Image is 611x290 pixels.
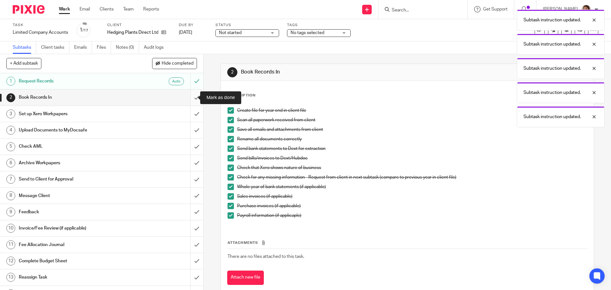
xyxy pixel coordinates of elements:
h1: Invoice/Fee Review (if applicable) [19,223,129,233]
h1: Send to Client for Approval [19,174,129,184]
a: Subtasks [13,41,36,54]
p: Send bills/invoices to Dext/Hubdoc [237,155,587,161]
a: Emails [74,41,92,54]
div: 5 [6,142,15,151]
div: 3 [6,110,15,118]
h1: Feedback [19,207,129,217]
h1: Complete Budget Sheet [19,256,129,266]
span: No tags selected [291,31,324,35]
p: Scan all paperwork received from client [237,117,587,123]
a: Files [97,41,111,54]
label: Status [215,23,279,28]
p: Payroll information (if applicaple) [237,212,587,219]
button: Hide completed [152,58,197,69]
label: Tags [287,23,351,28]
div: 4 [6,126,15,135]
button: + Add subtask [6,58,41,69]
div: 13 [6,273,15,282]
a: Audit logs [144,41,168,54]
p: Subtask instruction updated. [523,41,581,47]
span: [DATE] [179,30,192,35]
p: Check for any missing information - Request from client in next subtask (compare to previous year... [237,174,587,180]
div: 2 [6,93,15,102]
img: Pixie%204.jpg [581,4,591,15]
label: Client [107,23,171,28]
small: /17 [82,29,88,32]
label: Task [13,23,68,28]
label: Due by [179,23,207,28]
div: 2 [227,67,237,77]
p: Subtask instruction updated. [523,114,581,120]
div: 1 [80,26,88,34]
h1: Set up Xero Workpapers [19,109,129,119]
h1: Book Records In [241,69,421,75]
p: Subtask instruction updated. [523,89,581,96]
p: Whole year of bank statements (if applicable) [237,184,587,190]
p: Subtask instruction updated. [523,17,581,23]
h1: Book Records In [19,93,129,102]
p: Rename all documents correctly [237,136,587,142]
div: 11 [6,240,15,249]
div: 9 [6,208,15,216]
p: Hedging Plants Direct Ltd [107,29,158,36]
h1: Reassign Task [19,272,129,282]
div: 12 [6,257,15,265]
div: Auto [169,77,184,85]
p: Send bank statements to Dext for extraction [237,145,587,152]
span: Hide completed [162,61,193,66]
a: Email [80,6,90,12]
span: There are no files attached to this task. [228,254,304,259]
a: Reports [143,6,159,12]
div: 10 [6,224,15,233]
p: Subtask instruction updated. [523,65,581,72]
p: Purchase invoices (if applicable) [237,203,587,209]
span: Attachments [228,241,258,244]
div: 6 [6,159,15,167]
a: Team [123,6,134,12]
p: Check that Xero shows nature of business [237,165,587,171]
h1: Check AML [19,142,129,151]
h1: Request Records [19,76,129,86]
img: Pixie [13,5,45,14]
a: Client tasks [41,41,69,54]
div: 8 [6,191,15,200]
a: Notes (0) [116,41,139,54]
h1: Archive Workpapers [19,158,129,168]
div: 7 [6,175,15,184]
a: Clients [100,6,114,12]
div: Limited Company Accounts [13,29,68,36]
p: Create file for year end in client file [237,107,587,114]
div: 1 [6,77,15,86]
button: Attach new file [227,271,264,285]
p: Description [227,93,256,98]
h1: Message Client [19,191,129,201]
span: Not started [219,31,242,35]
a: Work [59,6,70,12]
p: Save all emails and attachments from client [237,126,587,133]
p: Sales invoices (if applicable) [237,193,587,200]
h1: Upload Documents to MyDocsafe [19,125,129,135]
h1: Fee Allocation Journal [19,240,129,250]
